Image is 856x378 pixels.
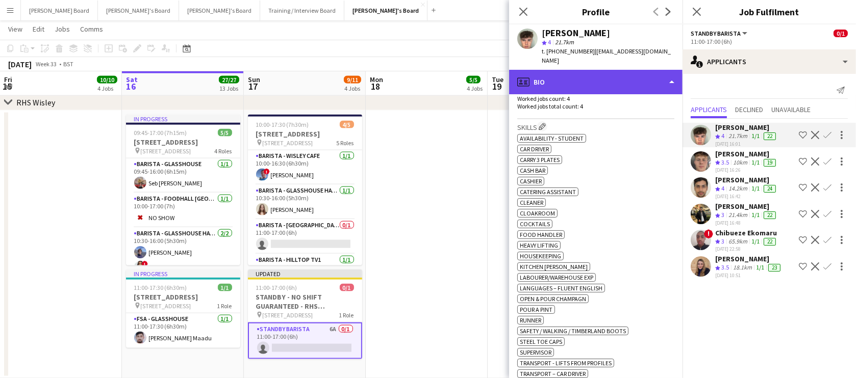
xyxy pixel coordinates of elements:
[517,95,674,102] p: Worked jobs count: 4
[520,316,541,324] span: Runner
[215,147,232,155] span: 4 Roles
[731,263,754,272] div: 18.1km
[520,241,558,249] span: Heavy Lifting
[764,238,776,246] div: 22
[248,150,362,185] app-card-role: Barista - Wisley Cafe1/110:00-16:30 (6h30m)![PERSON_NAME]
[126,269,240,348] app-job-card: In progress11:00-17:30 (6h30m)1/1[STREET_ADDRESS] [STREET_ADDRESS]1 RoleFSA - Glasshouse1/111:00-...
[248,269,362,278] div: Updated
[21,1,98,20] button: [PERSON_NAME] Board
[248,115,362,265] div: 10:00-17:30 (7h30m)4/5[STREET_ADDRESS] [STREET_ADDRESS]5 RolesBarista - Wisley Cafe1/110:00-16:30...
[490,80,503,92] span: 19
[768,264,781,272] div: 23
[126,269,240,278] div: In progress
[218,129,232,137] span: 5/5
[520,177,542,185] span: Cashier
[248,185,362,220] app-card-role: Barista - Glasshouse Hatch1/110:30-16:00 (5h30m)[PERSON_NAME]
[542,29,610,38] div: [PERSON_NAME]
[263,311,313,319] span: [STREET_ADDRESS]
[246,80,260,92] span: 17
[520,348,551,356] span: Supervisor
[76,22,107,36] a: Comms
[124,80,138,92] span: 16
[721,132,724,140] span: 4
[248,254,362,289] app-card-role: Barista - Hilltop TV11/111:00-17:00 (6h)
[344,76,361,84] span: 9/11
[751,132,760,140] app-skills-label: 1/1
[691,106,727,113] span: Applicants
[764,211,776,219] div: 22
[520,370,586,377] span: Transport – Car Driver
[520,231,562,238] span: Food Handler
[764,159,776,167] div: 19
[126,193,240,228] app-card-role: Barista - Foodhall [GEOGRAPHIC_DATA]1/110:00-17:00 (7h)NO SHOW
[520,359,612,367] span: Transport - Lifts from Profiles
[248,75,260,84] span: Sun
[715,141,778,147] div: [DATE] 16:01
[520,199,543,206] span: Cleaner
[8,59,32,69] div: [DATE]
[55,24,70,34] span: Jobs
[715,246,778,252] div: [DATE] 22:58
[126,115,240,265] div: In progress09:45-17:00 (7h15m)5/5[STREET_ADDRESS] [STREET_ADDRESS]4 RolesBarista - Glasshouse1/10...
[771,106,811,113] span: Unavailable
[29,22,48,36] a: Edit
[509,70,683,94] div: Bio
[683,49,856,74] div: Applicants
[726,211,749,220] div: 21.4km
[141,302,191,310] span: [STREET_ADDRESS]
[218,284,232,291] span: 1/1
[126,75,138,84] span: Sat
[553,38,576,46] span: 21.7km
[260,1,344,20] button: Training / Interview Board
[691,30,741,37] span: STANDBY BARISTA
[517,102,674,110] p: Worked jobs total count: 4
[248,269,362,359] app-job-card: Updated11:00-17:00 (6h)0/1STANDBY - NO SHIFT GUARANTEED - RHS [STREET_ADDRESS] [STREET_ADDRESS]1 ...
[715,202,778,211] div: [PERSON_NAME]
[3,80,12,92] span: 15
[126,115,240,123] div: In progress
[142,261,148,267] span: !
[340,284,354,291] span: 0/1
[344,1,427,20] button: [PERSON_NAME]'s Board
[467,85,483,92] div: 4 Jobs
[51,22,74,36] a: Jobs
[256,121,309,128] span: 10:00-17:30 (7h30m)
[715,149,778,158] div: [PERSON_NAME]
[340,121,354,128] span: 4/5
[4,75,12,84] span: Fri
[517,121,674,132] h3: Skills
[726,184,749,193] div: 14.2km
[751,211,760,219] app-skills-label: 1/1
[520,220,550,228] span: Cocktails
[726,132,749,141] div: 21.7km
[764,185,776,193] div: 24
[721,263,729,271] span: 3.5
[520,145,549,153] span: Car Driver
[542,47,671,64] span: | [EMAIL_ADDRESS][DOMAIN_NAME]
[520,167,545,174] span: Cash Bar
[715,228,778,237] div: Chibueze Ekomaru
[520,327,626,335] span: Safety / Walking / Timberland Boots
[731,158,749,167] div: 10km
[339,311,354,319] span: 1 Role
[368,80,383,92] span: 18
[520,209,555,217] span: Cloakroom
[33,24,44,34] span: Edit
[141,147,191,155] span: [STREET_ADDRESS]
[715,272,783,279] div: [DATE] 10:51
[344,85,361,92] div: 4 Jobs
[263,139,313,147] span: [STREET_ADDRESS]
[134,129,187,137] span: 09:45-17:00 (7h15m)
[134,284,187,291] span: 11:00-17:30 (6h30m)
[179,1,260,20] button: [PERSON_NAME]'s Board
[751,184,760,192] app-skills-label: 1/1
[715,220,778,226] div: [DATE] 16:48
[97,76,117,84] span: 10/10
[126,158,240,193] app-card-role: Barista - Glasshouse1/109:45-16:00 (6h15m)Seb [PERSON_NAME]
[715,175,778,184] div: [PERSON_NAME]
[126,138,240,147] h3: [STREET_ADDRESS]
[80,24,103,34] span: Comms
[756,263,764,271] app-skills-label: 1/1
[248,220,362,254] app-card-role: Barista - [GEOGRAPHIC_DATA] [GEOGRAPHIC_DATA]0/111:00-17:00 (6h)
[509,5,683,18] h3: Profile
